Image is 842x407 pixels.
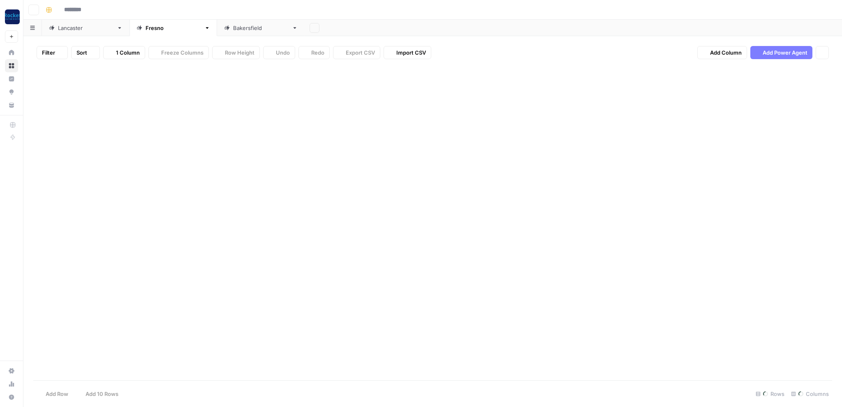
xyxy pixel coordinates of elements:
[37,46,68,59] button: Filter
[33,387,73,400] button: Add Row
[5,364,18,377] a: Settings
[333,46,380,59] button: Export CSV
[311,48,324,57] span: Redo
[116,48,140,57] span: 1 Column
[42,20,130,36] a: [GEOGRAPHIC_DATA]
[76,48,87,57] span: Sort
[148,46,209,59] button: Freeze Columns
[5,85,18,99] a: Opportunities
[86,390,118,398] span: Add 10 Rows
[5,7,18,27] button: Workspace: Rocket Pilots
[5,99,18,112] a: Your Data
[5,377,18,391] a: Usage
[233,24,289,32] div: [GEOGRAPHIC_DATA]
[161,48,204,57] span: Freeze Columns
[710,48,742,57] span: Add Column
[788,387,832,400] div: Columns
[5,391,18,404] button: Help + Support
[750,46,812,59] button: Add Power Agent
[42,48,55,57] span: Filter
[276,48,290,57] span: Undo
[130,20,217,36] a: [GEOGRAPHIC_DATA]
[396,48,426,57] span: Import CSV
[71,46,100,59] button: Sort
[5,59,18,72] a: Browse
[146,24,201,32] div: [GEOGRAPHIC_DATA]
[73,387,123,400] button: Add 10 Rows
[225,48,254,57] span: Row Height
[5,9,20,24] img: Rocket Pilots Logo
[263,46,295,59] button: Undo
[298,46,330,59] button: Redo
[103,46,145,59] button: 1 Column
[217,20,305,36] a: [GEOGRAPHIC_DATA]
[5,46,18,59] a: Home
[346,48,375,57] span: Export CSV
[384,46,431,59] button: Import CSV
[763,48,807,57] span: Add Power Agent
[5,72,18,85] a: Insights
[697,46,747,59] button: Add Column
[752,387,788,400] div: Rows
[212,46,260,59] button: Row Height
[46,390,68,398] span: Add Row
[58,24,113,32] div: [GEOGRAPHIC_DATA]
